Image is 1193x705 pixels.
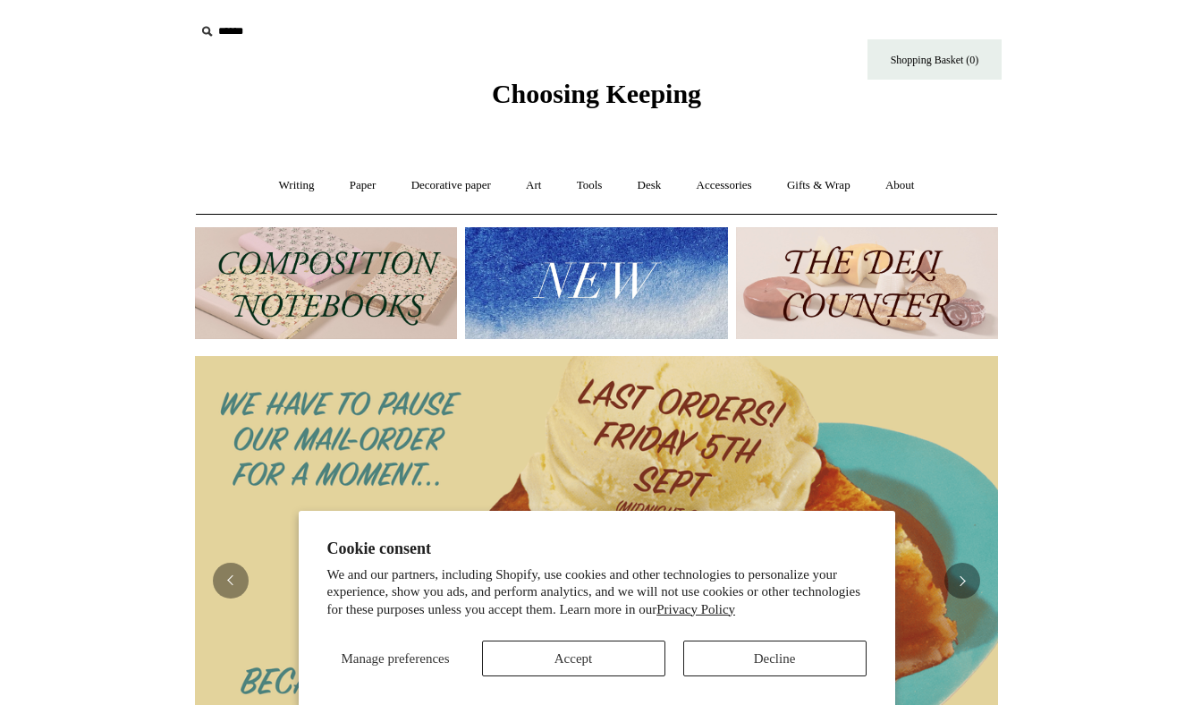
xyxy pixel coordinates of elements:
[510,162,557,209] a: Art
[867,39,1002,80] a: Shopping Basket (0)
[465,227,727,339] img: New.jpg__PID:f73bdf93-380a-4a35-bcfe-7823039498e1
[195,227,457,339] img: 202302 Composition ledgers.jpg__PID:69722ee6-fa44-49dd-a067-31375e5d54ec
[683,641,867,676] button: Decline
[771,162,867,209] a: Gifts & Wrap
[341,651,449,666] span: Manage preferences
[395,162,507,209] a: Decorative paper
[213,563,249,599] button: Previous
[561,162,619,209] a: Tools
[869,162,931,209] a: About
[327,566,867,619] p: We and our partners, including Shopify, use cookies and other technologies to personalize your ex...
[327,539,867,558] h2: Cookie consent
[492,93,701,106] a: Choosing Keeping
[263,162,331,209] a: Writing
[656,602,735,616] a: Privacy Policy
[327,641,464,676] button: Manage preferences
[492,79,701,108] span: Choosing Keeping
[681,162,768,209] a: Accessories
[622,162,678,209] a: Desk
[482,641,665,676] button: Accept
[736,227,998,339] img: The Deli Counter
[944,563,980,599] button: Next
[334,162,393,209] a: Paper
